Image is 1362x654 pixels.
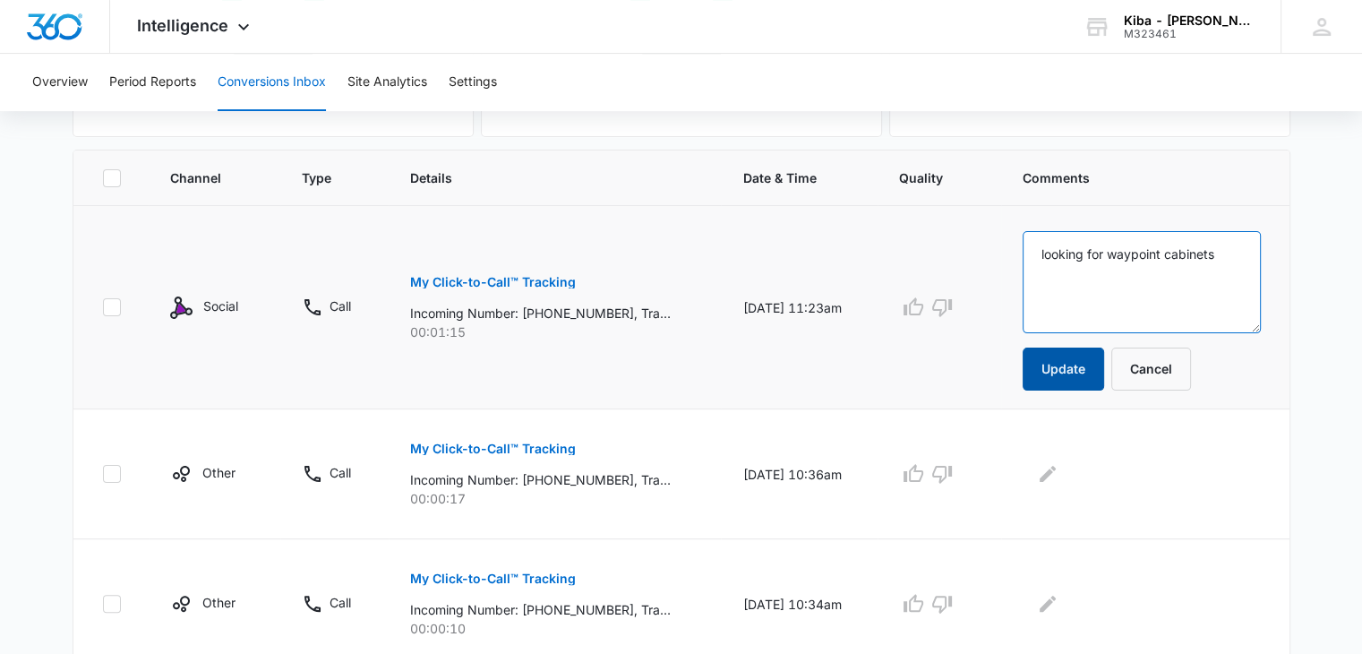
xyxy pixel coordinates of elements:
[1023,348,1104,391] button: Update
[410,489,700,508] p: 00:00:17
[218,54,326,111] button: Conversions Inbox
[410,427,576,470] button: My Click-to-Call™ Tracking
[170,168,233,187] span: Channel
[410,557,576,600] button: My Click-to-Call™ Tracking
[742,168,829,187] span: Date & Time
[1124,28,1255,40] div: account id
[202,463,236,482] p: Other
[203,297,238,315] p: Social
[1033,460,1062,488] button: Edit Comments
[1023,231,1260,333] textarea: looking for waypoint cabinets
[1023,168,1234,187] span: Comments
[1124,13,1255,28] div: account name
[410,276,576,288] p: My Click-to-Call™ Tracking
[410,443,576,455] p: My Click-to-Call™ Tracking
[721,206,877,409] td: [DATE] 11:23am
[330,463,351,482] p: Call
[1033,589,1062,618] button: Edit Comments
[410,261,576,304] button: My Click-to-Call™ Tracking
[347,54,427,111] button: Site Analytics
[899,168,954,187] span: Quality
[32,54,88,111] button: Overview
[721,409,877,539] td: [DATE] 10:36am
[302,168,341,187] span: Type
[202,593,236,612] p: Other
[410,619,700,638] p: 00:00:10
[109,54,196,111] button: Period Reports
[330,297,351,315] p: Call
[410,304,671,323] p: Incoming Number: [PHONE_NUMBER], Tracking Number: [PHONE_NUMBER], Ring To: [PHONE_NUMBER], Caller...
[410,572,576,585] p: My Click-to-Call™ Tracking
[449,54,497,111] button: Settings
[410,470,671,489] p: Incoming Number: [PHONE_NUMBER], Tracking Number: [PHONE_NUMBER], Ring To: [PHONE_NUMBER], Caller...
[1111,348,1191,391] button: Cancel
[137,16,228,35] span: Intelligence
[410,168,674,187] span: Details
[410,323,700,341] p: 00:01:15
[330,593,351,612] p: Call
[410,600,671,619] p: Incoming Number: [PHONE_NUMBER], Tracking Number: [PHONE_NUMBER], Ring To: [PHONE_NUMBER], Caller...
